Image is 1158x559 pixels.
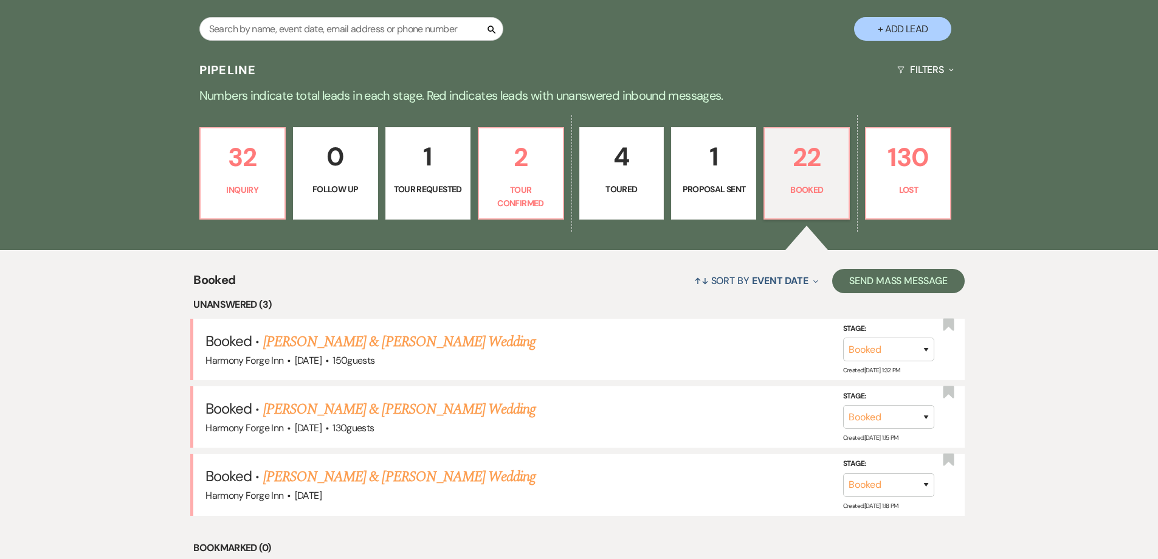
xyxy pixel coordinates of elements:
p: 0 [301,136,370,177]
a: 0Follow Up [293,127,378,220]
p: Inquiry [208,183,277,196]
span: [DATE] [295,354,322,367]
span: Booked [205,467,252,485]
a: 22Booked [763,127,850,220]
span: Booked [205,332,252,350]
p: 1 [393,136,463,177]
a: 130Lost [865,127,951,220]
a: 4Toured [579,127,664,220]
li: Bookmarked (0) [193,540,965,556]
label: Stage: [843,322,934,336]
span: Created: [DATE] 1:32 PM [843,366,900,374]
input: Search by name, event date, email address or phone number [199,17,503,41]
p: Booked [772,183,841,196]
span: Harmony Forge Inn [205,422,283,434]
a: [PERSON_NAME] & [PERSON_NAME] Wedding [263,466,536,488]
li: Unanswered (3) [193,297,965,313]
h3: Pipeline [199,61,257,78]
button: + Add Lead [854,17,951,41]
p: Follow Up [301,182,370,196]
p: Toured [587,182,657,196]
p: Numbers indicate total leads in each stage. Red indicates leads with unanswered inbound messages. [142,86,1017,105]
p: 22 [772,137,841,178]
span: 150 guests [333,354,374,367]
label: Stage: [843,457,934,471]
p: Proposal Sent [679,182,748,196]
span: [DATE] [295,489,322,502]
p: 130 [874,137,943,178]
a: 32Inquiry [199,127,286,220]
span: Booked [193,271,235,297]
span: Created: [DATE] 1:18 PM [843,502,898,510]
button: Sort By Event Date [689,265,823,297]
p: Tour Requested [393,182,463,196]
p: 2 [486,137,556,178]
span: Event Date [752,274,808,287]
a: [PERSON_NAME] & [PERSON_NAME] Wedding [263,398,536,420]
a: 2Tour Confirmed [478,127,564,220]
p: Tour Confirmed [486,183,556,210]
p: 32 [208,137,277,178]
span: Harmony Forge Inn [205,489,283,502]
a: 1Proposal Sent [671,127,756,220]
span: ↑↓ [694,274,709,287]
span: Booked [205,399,252,418]
a: 1Tour Requested [385,127,470,220]
a: [PERSON_NAME] & [PERSON_NAME] Wedding [263,331,536,353]
span: Harmony Forge Inn [205,354,283,367]
p: Lost [874,183,943,196]
p: 4 [587,136,657,177]
span: Created: [DATE] 1:15 PM [843,434,898,442]
span: 130 guests [333,422,374,434]
label: Stage: [843,390,934,403]
span: [DATE] [295,422,322,434]
button: Filters [892,54,959,86]
p: 1 [679,136,748,177]
button: Send Mass Message [832,269,965,293]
